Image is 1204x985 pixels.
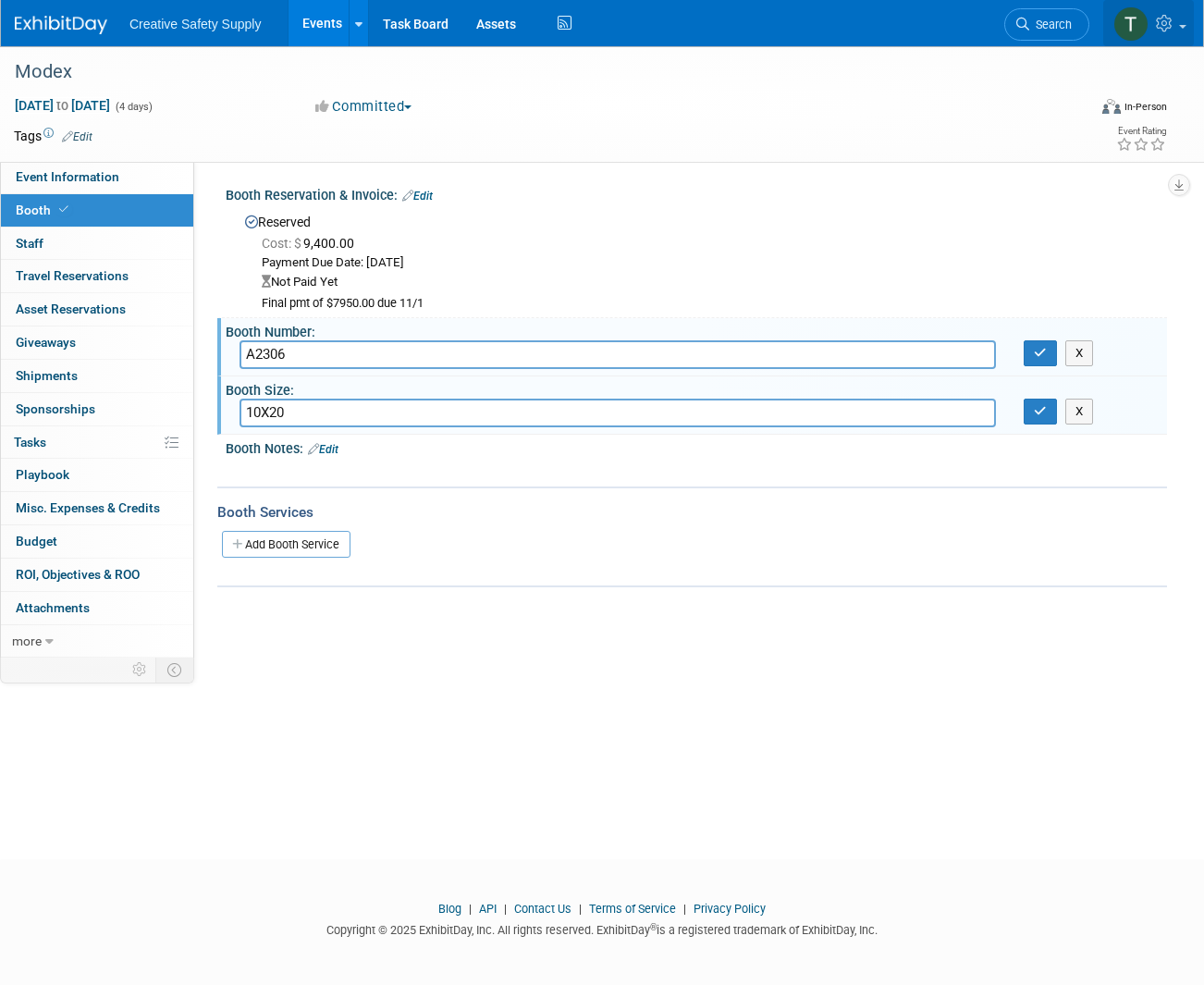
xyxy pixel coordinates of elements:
[8,55,1069,89] div: Modex
[54,98,71,113] span: to
[1,426,193,459] a: Tasks
[262,236,303,251] span: Cost: $
[16,401,95,416] span: Sponsorships
[1,360,193,392] a: Shipments
[1,194,193,227] a: Booth
[1,625,193,658] a: more
[16,567,140,582] span: ROI, Objectives & ROO
[15,16,107,34] img: ExhibitDay
[1,326,193,359] a: Giveaways
[226,376,1167,400] div: Booth Size:
[262,236,362,251] span: 9,400.00
[1065,340,1094,366] button: X
[124,658,156,682] td: Personalize Event Tab Strip
[1004,8,1089,41] a: Search
[402,190,433,203] a: Edit
[114,101,153,113] span: (4 days)
[226,435,1167,459] div: Booth Notes:
[12,634,42,648] span: more
[589,902,676,916] a: Terms of Service
[1,393,193,425] a: Sponsorships
[650,922,657,932] sup: ®
[309,97,419,117] button: Committed
[262,296,1153,312] div: Final pmt of $7950.00 due 11/1
[514,902,571,916] a: Contact Us
[1,492,193,524] a: Misc. Expenses & Credits
[262,254,1153,272] div: Payment Due Date: [DATE]
[1124,100,1167,114] div: In-Person
[62,130,92,143] a: Edit
[16,335,76,350] span: Giveaways
[240,208,1153,312] div: Reserved
[16,500,160,515] span: Misc. Expenses & Credits
[59,204,68,215] i: Booth reservation complete
[16,268,129,283] span: Travel Reservations
[679,902,691,916] span: |
[226,181,1167,205] div: Booth Reservation & Invoice:
[16,169,119,184] span: Event Information
[156,658,194,682] td: Toggle Event Tabs
[1,228,193,260] a: Staff
[438,902,461,916] a: Blog
[1113,6,1149,42] img: Thom Cheney
[14,127,92,145] td: Tags
[1,260,193,292] a: Travel Reservations
[1,293,193,326] a: Asset Reservations
[129,17,261,31] span: Creative Safety Supply
[16,600,90,615] span: Attachments
[1,161,193,193] a: Event Information
[1,525,193,558] a: Budget
[217,502,1167,523] div: Booth Services
[1,592,193,624] a: Attachments
[1,559,193,591] a: ROI, Objectives & ROO
[694,902,766,916] a: Privacy Policy
[499,902,511,916] span: |
[16,467,69,482] span: Playbook
[308,443,338,456] a: Edit
[16,203,72,217] span: Booth
[16,368,78,383] span: Shipments
[262,274,1153,291] div: Not Paid Yet
[1029,18,1072,31] span: Search
[222,531,350,558] a: Add Booth Service
[1065,399,1094,425] button: X
[14,435,46,449] span: Tasks
[14,97,111,114] span: [DATE] [DATE]
[226,318,1167,341] div: Booth Number:
[998,96,1167,124] div: Event Format
[479,902,497,916] a: API
[16,302,126,316] span: Asset Reservations
[1116,127,1166,136] div: Event Rating
[1102,99,1121,114] img: Format-Inperson.png
[464,902,476,916] span: |
[16,534,57,548] span: Budget
[1,459,193,491] a: Playbook
[574,902,586,916] span: |
[16,236,43,251] span: Staff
